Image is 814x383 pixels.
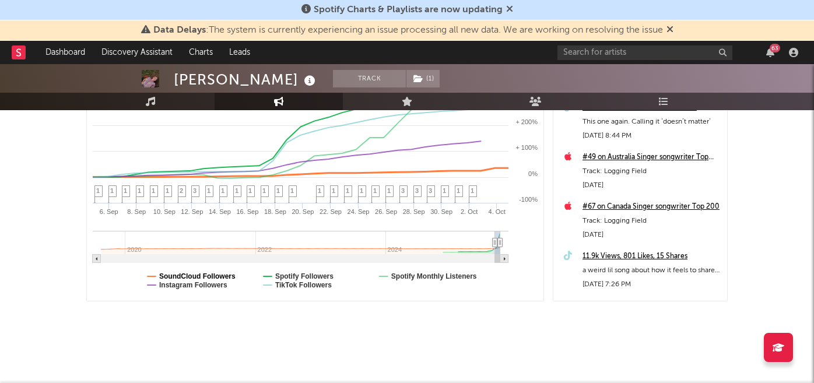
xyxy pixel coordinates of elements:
[406,70,440,87] span: ( 1 )
[528,170,538,177] text: 0%
[221,41,258,64] a: Leads
[181,41,221,64] a: Charts
[180,187,183,194] span: 2
[583,200,721,214] a: #67 on Canada Singer songwriter Top 200
[557,45,732,60] input: Search for artists
[583,164,721,178] div: Track: Logging Field
[292,208,314,215] text: 20. Sep
[360,187,363,194] span: 1
[406,70,440,87] button: (1)
[221,187,224,194] span: 1
[314,5,503,15] span: Spotify Charts & Playlists are now updating
[583,129,721,143] div: [DATE] 8:44 PM
[332,187,335,194] span: 1
[489,208,506,215] text: 4. Oct
[401,187,405,194] span: 3
[110,187,114,194] span: 1
[100,208,118,215] text: 6. Sep
[443,187,446,194] span: 1
[124,187,127,194] span: 1
[159,281,227,289] text: Instagram Followers
[583,115,721,129] div: This one again. Calling it ‘doesn’t matter’
[236,208,258,215] text: 16. Sep
[519,196,538,203] text: -100%
[93,41,181,64] a: Discovery Assistant
[583,277,721,291] div: [DATE] 7:26 PM
[275,272,334,280] text: Spotify Followers
[318,187,321,194] span: 1
[403,208,425,215] text: 28. Sep
[375,208,397,215] text: 26. Sep
[159,272,236,280] text: SoundCloud Followers
[583,250,721,263] a: 11.9k Views, 801 Likes, 15 Shares
[471,187,474,194] span: 1
[333,70,406,87] button: Track
[666,26,673,35] span: Dismiss
[153,208,176,215] text: 10. Sep
[461,208,478,215] text: 2. Oct
[770,44,780,52] div: 63
[153,26,206,35] span: Data Delays
[583,150,721,164] a: #49 on Australia Singer songwriter Top 200
[391,272,477,280] text: Spotify Monthly Listeners
[290,187,294,194] span: 1
[430,208,452,215] text: 30. Sep
[276,187,280,194] span: 1
[583,228,721,242] div: [DATE]
[127,208,146,215] text: 8. Sep
[348,208,370,215] text: 24. Sep
[583,214,721,228] div: Track: Logging Field
[583,299,721,313] a: #94 on United States Singer songwriter Top 200
[138,187,141,194] span: 1
[153,26,663,35] span: : The system is currently experiencing an issue processing all new data. We are working on resolv...
[174,70,318,89] div: [PERSON_NAME]
[457,187,460,194] span: 1
[166,187,169,194] span: 1
[415,187,419,194] span: 3
[515,118,538,125] text: + 200%
[181,208,203,215] text: 12. Sep
[429,187,432,194] span: 3
[506,5,513,15] span: Dismiss
[766,48,774,57] button: 63
[387,187,391,194] span: 1
[248,187,252,194] span: 1
[262,187,266,194] span: 1
[193,187,197,194] span: 3
[152,187,155,194] span: 1
[346,187,349,194] span: 1
[207,187,210,194] span: 1
[209,208,231,215] text: 14. Sep
[583,178,721,192] div: [DATE]
[320,208,342,215] text: 22. Sep
[583,263,721,277] div: a weird lil song about how it feels to share lil songs on this funny app sometimes
[37,41,93,64] a: Dashboard
[515,144,538,151] text: + 100%
[235,187,238,194] span: 1
[275,281,332,289] text: TikTok Followers
[373,187,377,194] span: 1
[96,187,100,194] span: 1
[264,208,286,215] text: 18. Sep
